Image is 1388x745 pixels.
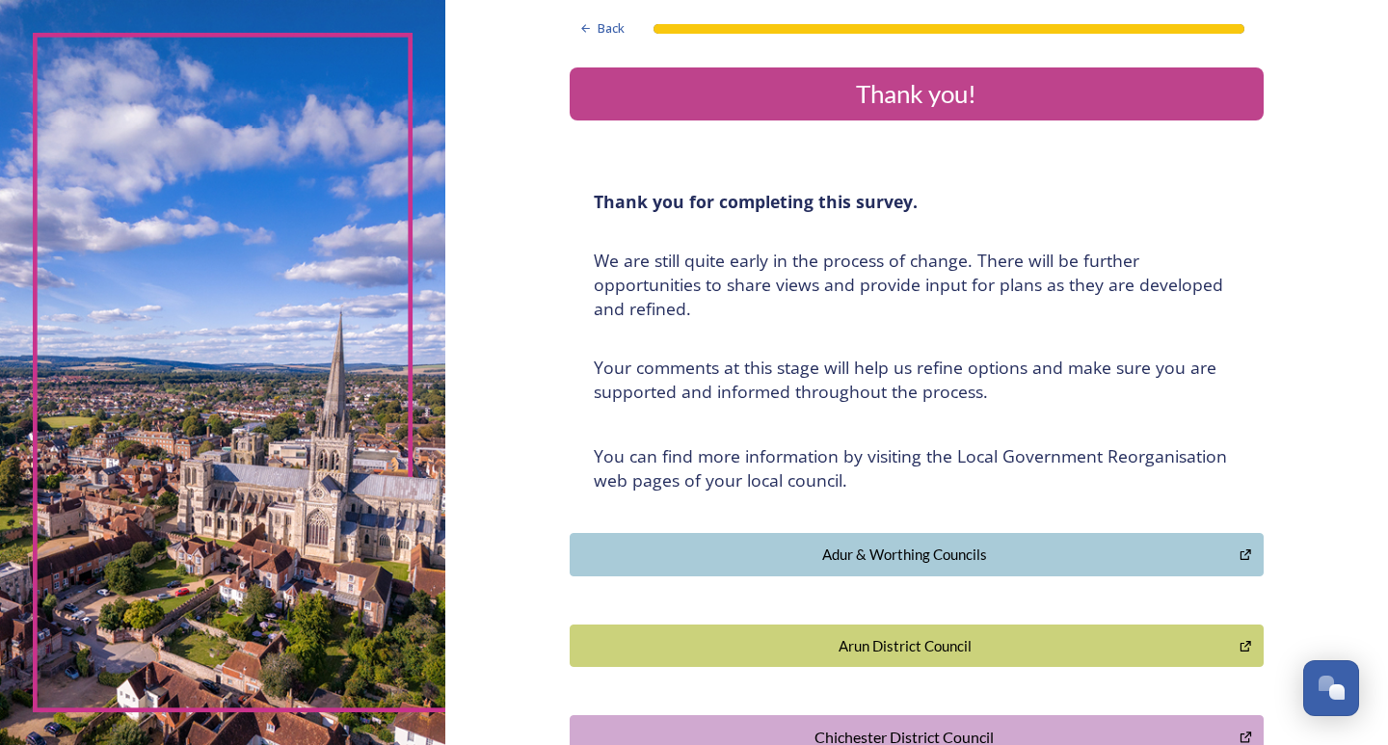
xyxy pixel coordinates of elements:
[594,356,1240,404] h4: Your comments at this stage will help us refine options and make sure you are supported and infor...
[594,190,918,213] strong: Thank you for completing this survey.
[594,249,1240,321] h4: We are still quite early in the process of change. There will be further opportunities to share v...
[580,544,1230,566] div: Adur & Worthing Councils
[580,635,1230,657] div: Arun District Council
[570,625,1264,668] button: Arun District Council
[577,75,1256,113] div: Thank you!
[594,444,1240,492] h4: You can find more information by visiting the Local Government Reorganisation web pages of your l...
[598,19,625,38] span: Back
[1303,660,1359,716] button: Open Chat
[570,533,1264,576] button: Adur & Worthing Councils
